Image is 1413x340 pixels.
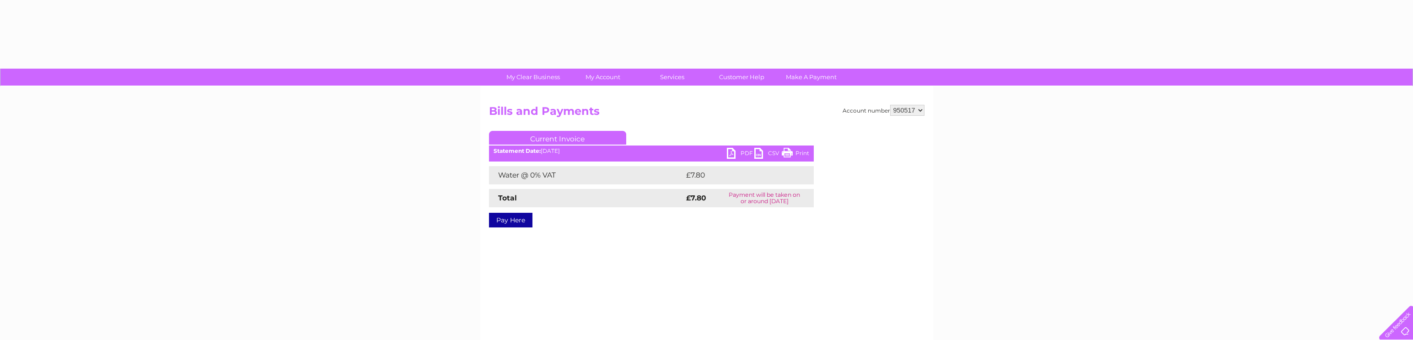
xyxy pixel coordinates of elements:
a: My Account [565,69,640,86]
strong: Total [498,194,517,202]
div: [DATE] [489,148,814,154]
a: PDF [727,148,754,161]
a: Customer Help [704,69,779,86]
h2: Bills and Payments [489,105,924,122]
strong: £7.80 [686,194,706,202]
a: Current Invoice [489,131,626,145]
a: Make A Payment [774,69,849,86]
td: £7.80 [684,166,792,184]
b: Statement Date: [494,147,541,154]
a: Print [782,148,809,161]
a: Services [634,69,710,86]
div: Account number [843,105,924,116]
a: Pay Here [489,213,532,227]
a: CSV [754,148,782,161]
td: Payment will be taken on or around [DATE] [715,189,813,207]
a: My Clear Business [495,69,571,86]
td: Water @ 0% VAT [489,166,684,184]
